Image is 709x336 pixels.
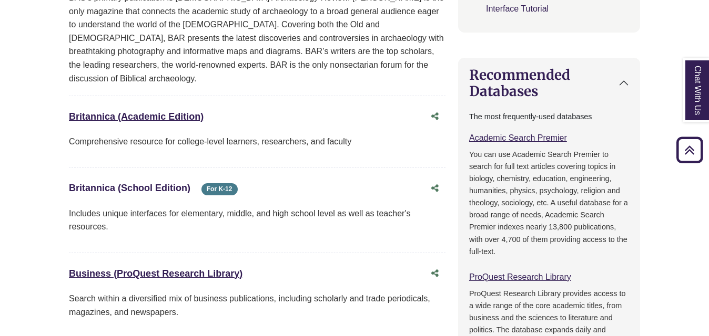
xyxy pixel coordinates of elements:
a: Academic Search Premier [469,133,567,142]
p: Includes unique interfaces for elementary, middle, and high school level as well as teacher's res... [69,207,445,234]
p: Search within a diversified mix of business publications, including scholarly and trade periodica... [69,292,445,319]
button: Share this database [424,107,445,127]
p: The most frequently-used databases [469,111,629,123]
a: Britannica (School Edition) [69,183,190,193]
p: Comprehensive resource for college-level learners, researchers, and faculty [69,135,445,149]
p: You can use Academic Search Premier to search for full text articles covering topics in biology, ... [469,149,629,257]
a: Business (ProQuest Research Library) [69,268,242,279]
span: For K-12 [201,183,238,195]
a: ProQuest Research Library [469,272,571,281]
a: Britannica (Academic Edition) [69,111,204,122]
button: Recommended Databases [459,58,640,108]
button: Share this database [424,264,445,283]
button: Share this database [424,178,445,198]
a: Back to Top [673,143,706,157]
